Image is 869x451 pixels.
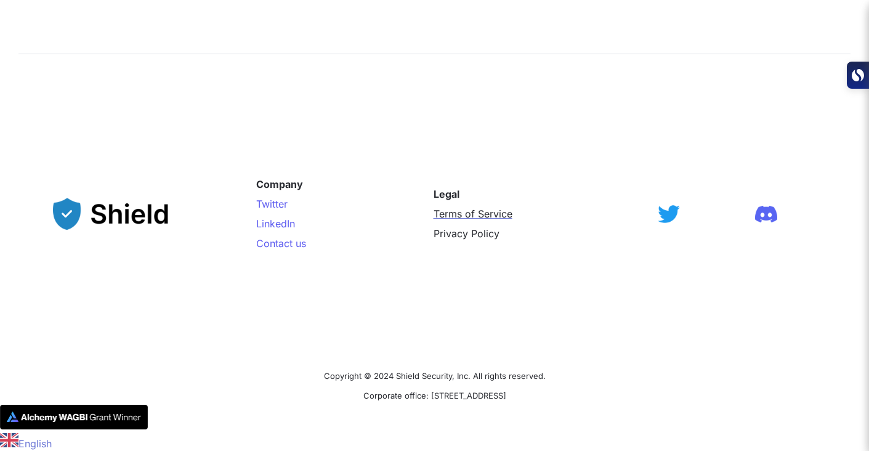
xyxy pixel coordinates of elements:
span: Corporate office: [STREET_ADDRESS] [363,391,506,400]
a: Privacy Policy [434,227,499,240]
span: Copyright © 2024 Shield Security, Inc. All rights reserved. [324,371,546,381]
a: Contact us [256,237,306,250]
a: LinkedIn [256,217,295,230]
a: Terms of Service [434,208,512,220]
strong: Company [256,178,303,190]
a: Twitter [256,198,288,210]
strong: Legal [434,188,459,200]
